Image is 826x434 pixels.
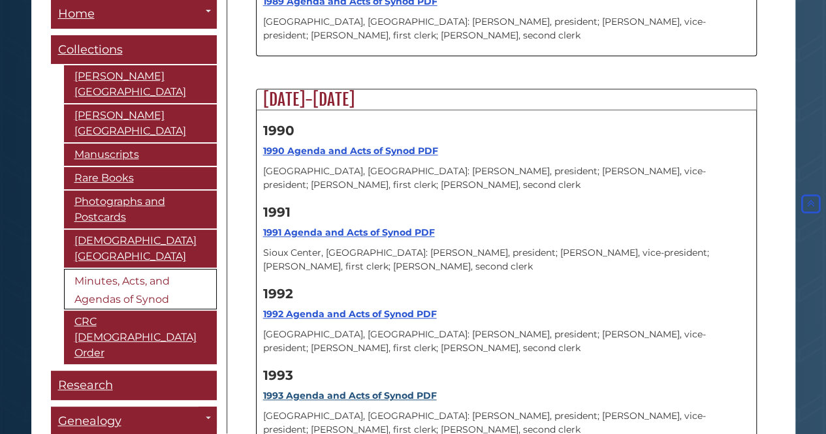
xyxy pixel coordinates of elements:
span: Home [58,7,95,22]
p: Sioux Center, [GEOGRAPHIC_DATA]: [PERSON_NAME], president; [PERSON_NAME], vice-president; [PERSON... [263,246,750,273]
span: Collections [58,43,123,57]
a: Photographs and Postcards [64,191,217,229]
strong: 1991 [263,204,291,220]
a: 1991 Agenda and Acts of Synod PDF [263,226,435,238]
p: [GEOGRAPHIC_DATA], [GEOGRAPHIC_DATA]: [PERSON_NAME], president; [PERSON_NAME], vice-president; [P... [263,328,750,355]
a: Minutes, Acts, and Agendas of Synod [64,270,217,310]
a: 1992 Agenda and Acts of Synod PDF [263,308,437,320]
p: [GEOGRAPHIC_DATA], [GEOGRAPHIC_DATA]: [PERSON_NAME], president; [PERSON_NAME], vice-president; [P... [263,164,750,192]
span: Research [58,379,113,393]
a: CRC [DEMOGRAPHIC_DATA] Order [64,311,217,365]
strong: 1993 [263,367,293,383]
a: Manuscripts [64,144,217,166]
a: Research [51,371,217,401]
a: 1990 Agenda and Acts of Synod PDF [263,145,438,157]
a: Collections [51,36,217,65]
p: [GEOGRAPHIC_DATA], [GEOGRAPHIC_DATA]: [PERSON_NAME], president; [PERSON_NAME], vice-president; [P... [263,15,750,42]
a: Back to Top [799,198,823,210]
span: Genealogy [58,414,121,429]
strong: 1992 [263,286,293,302]
a: Rare Books [64,168,217,190]
strong: 1990 [263,123,294,138]
a: [PERSON_NAME][GEOGRAPHIC_DATA] [64,105,217,143]
a: 1993 Agenda and Acts of Synod PDF [263,390,437,401]
a: [PERSON_NAME][GEOGRAPHIC_DATA] [64,66,217,104]
a: [DEMOGRAPHIC_DATA][GEOGRAPHIC_DATA] [64,230,217,268]
h2: [DATE]-[DATE] [257,89,756,110]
